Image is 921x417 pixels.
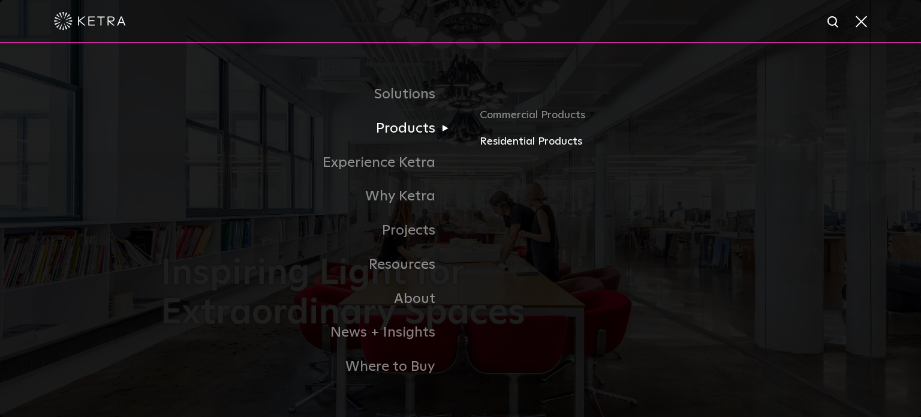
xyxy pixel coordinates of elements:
[161,77,460,112] a: Solutions
[161,350,460,384] a: Where to Buy
[161,112,460,146] a: Products
[161,316,460,350] a: News + Insights
[826,15,841,30] img: search icon
[480,133,760,151] a: Residential Products
[161,77,760,384] div: Navigation Menu
[161,146,460,180] a: Experience Ketra
[480,107,760,133] a: Commercial Products
[161,282,460,316] a: About
[161,248,460,282] a: Resources
[54,12,126,30] img: ketra-logo-2019-white
[161,214,460,248] a: Projects
[161,179,460,214] a: Why Ketra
